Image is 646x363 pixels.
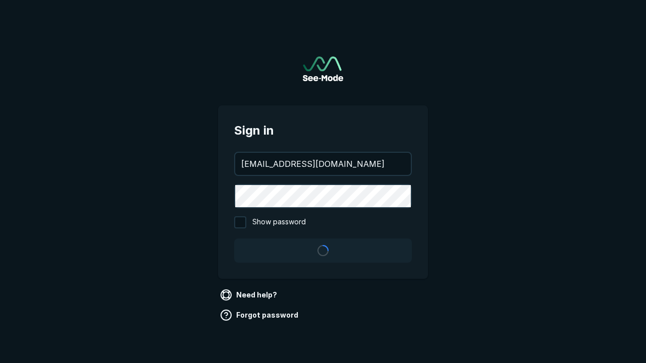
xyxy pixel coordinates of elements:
a: Need help? [218,287,281,303]
input: your@email.com [235,153,411,175]
span: Show password [252,216,306,228]
span: Sign in [234,122,412,140]
img: See-Mode Logo [303,56,343,81]
a: Forgot password [218,307,302,323]
a: Go to sign in [303,56,343,81]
